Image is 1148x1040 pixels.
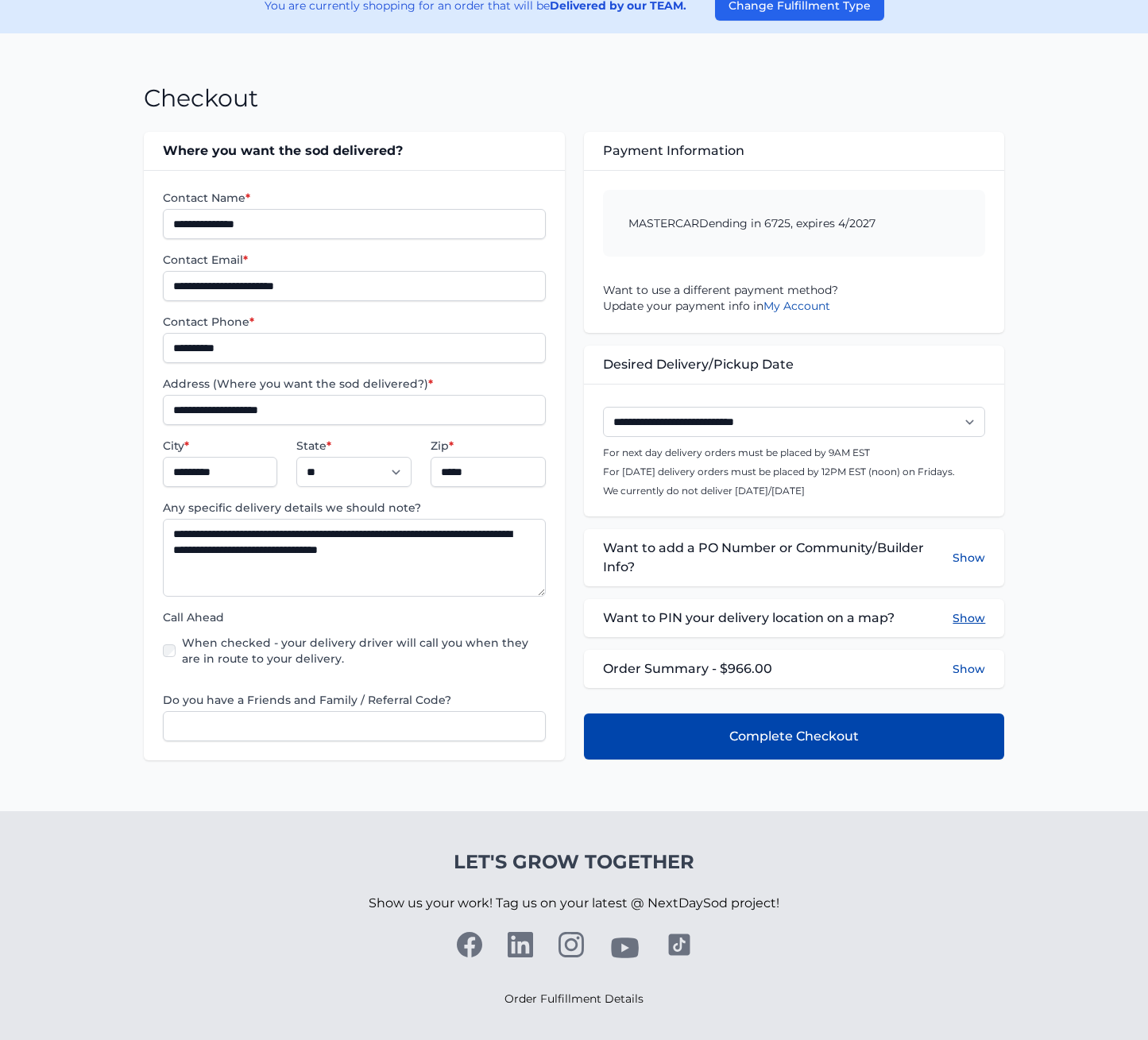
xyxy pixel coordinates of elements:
h4: Let's Grow Together [369,849,779,875]
span: Complete Checkout [729,727,859,746]
div: Where you want the sod delivered? [144,132,565,170]
label: City [163,438,278,454]
p: We currently do not deliver [DATE]/[DATE] [603,485,986,497]
h1: Checkout [144,84,258,113]
label: Contact Phone [163,314,546,330]
p: Show us your work! Tag us on your latest @ NextDaySod project! [369,875,779,932]
label: Call Ahead [163,609,546,625]
div: Payment Information [584,132,1005,170]
label: Zip [431,438,546,454]
span: Order Summary - $966.00 [603,659,772,679]
button: Show [953,609,985,628]
p: For [DATE] delivery orders must be placed by 12PM EST (noon) on Fridays. [603,466,986,478]
p: Want to use a different payment method? Update your payment info in [603,282,986,314]
label: Any specific delivery details we should note? [163,500,546,516]
p: For next day delivery orders must be placed by 9AM EST [603,447,986,459]
label: Contact Email [163,252,546,268]
a: Order Fulfillment Details [504,992,644,1006]
label: Do you have a Friends and Family / Referral Code? [163,692,546,708]
button: Complete Checkout [584,713,1005,760]
span: mastercard [628,216,709,230]
div: ending in 6725, expires 4/2027 [603,190,986,257]
span: Want to PIN your delivery location on a map? [603,609,895,628]
button: Show [953,539,985,577]
label: Contact Name [163,190,546,206]
label: State [296,438,412,454]
span: Want to add a PO Number or Community/Builder Info? [603,539,953,577]
label: Address (Where you want the sod delivered?) [163,376,546,392]
label: When checked - your delivery driver will call you when they are in route to your delivery. [182,635,546,667]
button: Show [953,661,985,677]
div: Desired Delivery/Pickup Date [584,346,1005,384]
a: My Account [763,299,830,313]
